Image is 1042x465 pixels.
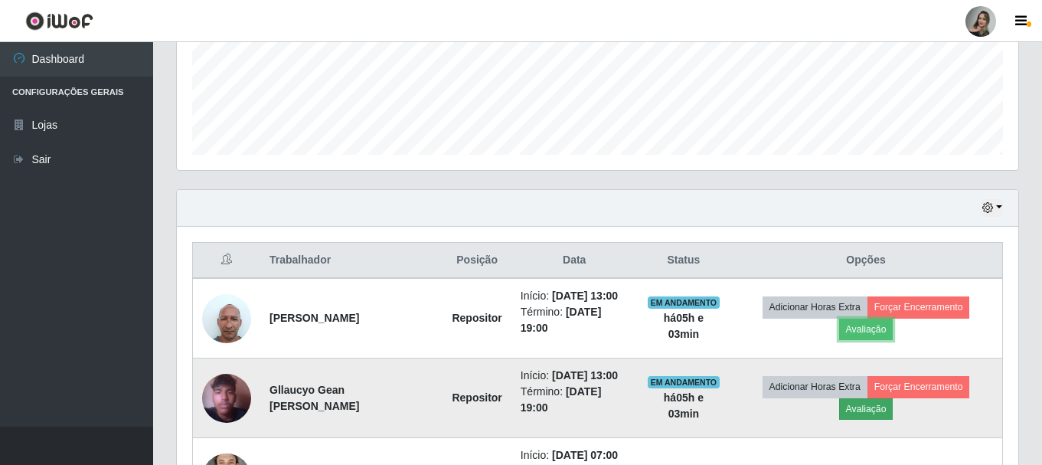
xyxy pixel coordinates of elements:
[730,243,1002,279] th: Opções
[664,312,704,340] strong: há 05 h e 03 min
[839,319,893,340] button: Avaliação
[511,243,638,279] th: Data
[521,368,629,384] li: Início:
[552,449,618,461] time: [DATE] 07:00
[648,296,720,309] span: EM ANDAMENTO
[202,355,251,442] img: 1750804753278.jpeg
[521,384,629,416] li: Término:
[867,376,970,398] button: Forçar Encerramento
[443,243,511,279] th: Posição
[521,447,629,463] li: Início:
[552,290,618,302] time: [DATE] 13:00
[638,243,730,279] th: Status
[521,304,629,336] li: Término:
[648,376,720,388] span: EM ANDAMENTO
[763,296,867,318] button: Adicionar Horas Extra
[521,288,629,304] li: Início:
[260,243,443,279] th: Trabalhador
[452,312,501,324] strong: Repositor
[202,286,251,351] img: 1737056523425.jpeg
[452,391,501,404] strong: Repositor
[552,369,618,381] time: [DATE] 13:00
[269,312,359,324] strong: [PERSON_NAME]
[664,391,704,420] strong: há 05 h e 03 min
[839,398,893,420] button: Avaliação
[269,384,359,412] strong: Gllaucyo Gean [PERSON_NAME]
[25,11,93,31] img: CoreUI Logo
[867,296,970,318] button: Forçar Encerramento
[763,376,867,398] button: Adicionar Horas Extra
